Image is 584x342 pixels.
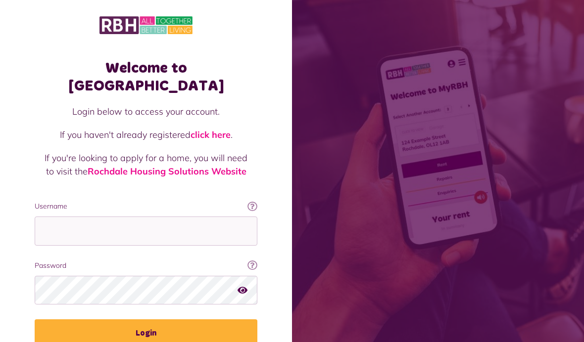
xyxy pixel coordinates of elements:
[45,105,247,118] p: Login below to access your account.
[99,15,193,36] img: MyRBH
[45,151,247,178] p: If you're looking to apply for a home, you will need to visit the
[45,128,247,141] p: If you haven't already registered .
[88,166,246,177] a: Rochdale Housing Solutions Website
[35,260,257,271] label: Password
[35,201,257,212] label: Username
[191,129,231,140] a: click here
[35,59,257,95] h1: Welcome to [GEOGRAPHIC_DATA]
